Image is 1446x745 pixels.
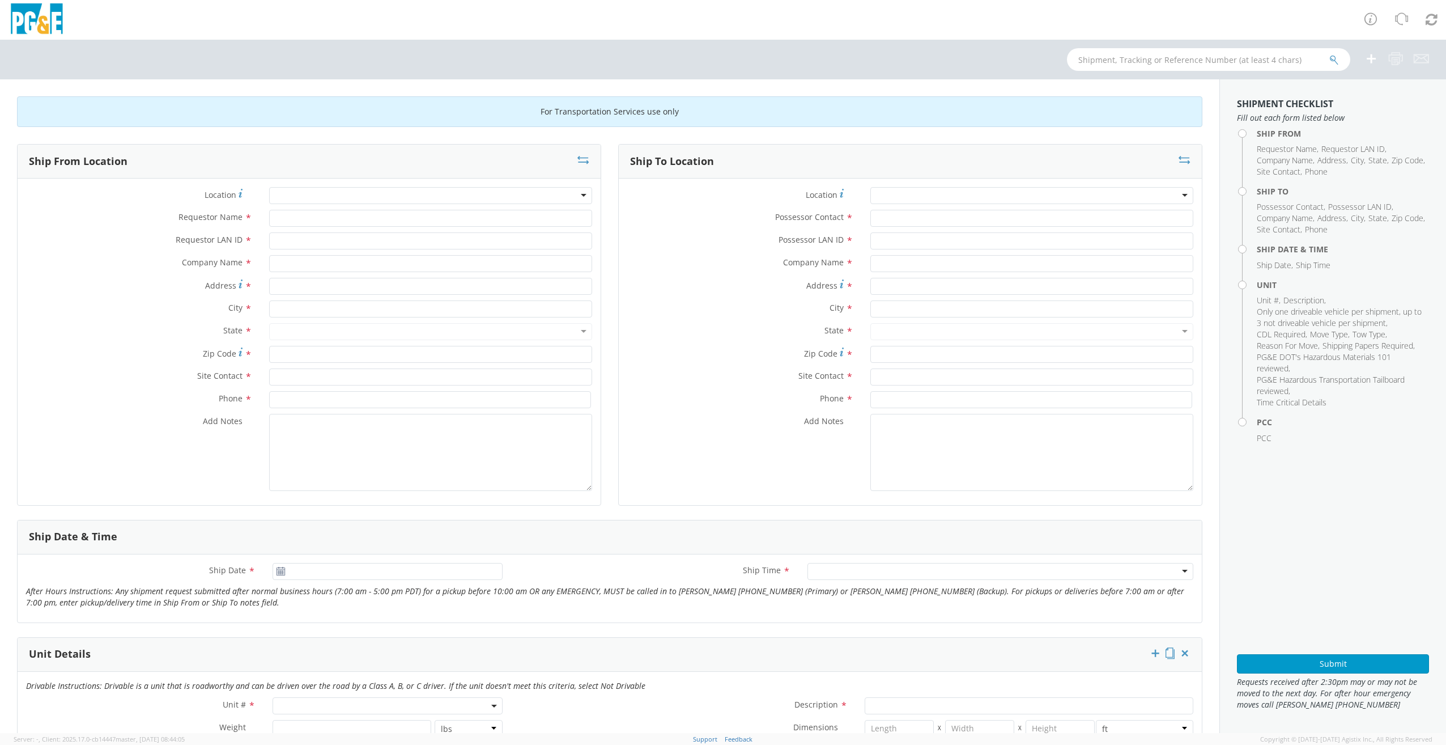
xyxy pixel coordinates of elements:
li: , [1317,155,1348,166]
span: Phone [219,393,243,404]
li: , [1257,374,1426,397]
span: Server: - [14,735,40,743]
li: , [1321,143,1387,155]
h4: Ship To [1257,187,1429,196]
h3: Ship From Location [29,156,127,167]
span: Add Notes [804,416,844,426]
li: , [1392,155,1425,166]
span: Company Name [1257,213,1313,223]
h3: Ship Date & Time [29,531,117,543]
li: , [1368,155,1389,166]
li: , [1257,166,1302,177]
span: Address [806,280,837,291]
span: Time Critical Details [1257,397,1326,408]
span: City [1351,213,1364,223]
span: Address [1317,155,1346,166]
h4: Unit [1257,281,1429,289]
input: Shipment, Tracking or Reference Number (at least 4 chars) [1067,48,1350,71]
div: For Transportation Services use only [17,96,1202,127]
span: PG&E Hazardous Transportation Tailboard reviewed [1257,374,1405,396]
i: Drivable Instructions: Drivable is a unit that is roadworthy and can be driven over the road by a... [26,680,645,691]
span: Site Contact [1257,166,1300,177]
span: Possessor Contact [1257,201,1324,212]
li: , [1257,295,1281,306]
li: , [1392,213,1425,224]
span: Add Notes [203,416,243,426]
span: Phone [1305,224,1328,235]
li: , [1257,260,1293,271]
li: , [1257,213,1315,224]
span: Requestor LAN ID [176,234,243,245]
span: Requestor Name [178,211,243,222]
span: Unit # [223,699,246,710]
span: Dimensions [793,722,838,733]
span: Zip Code [1392,213,1423,223]
span: Site Contact [197,370,243,381]
span: Company Name [182,257,243,268]
input: Height [1026,720,1095,737]
span: Fill out each form listed below [1237,112,1429,124]
span: Company Name [1257,155,1313,166]
li: , [1257,201,1325,213]
h4: Ship Date & Time [1257,245,1429,253]
span: CDL Required [1257,329,1305,340]
li: , [1328,201,1393,213]
span: Zip Code [203,348,236,359]
span: Site Contact [798,370,844,381]
a: Support [693,735,717,743]
li: , [1351,213,1366,224]
span: Phone [820,393,844,404]
span: Zip Code [1392,155,1423,166]
span: Company Name [783,257,844,268]
li: , [1310,329,1350,340]
span: Unit # [1257,295,1279,306]
img: pge-logo-06675f144f4cfa6a6814.png [8,3,65,37]
span: Only one driveable vehicle per shipment, up to 3 not driveable vehicle per shipment [1257,306,1422,328]
span: Requests received after 2:30pm may or may not be moved to the next day. For after hour emergency ... [1237,676,1429,710]
span: Location [806,189,837,200]
li: , [1257,224,1302,235]
span: Address [205,280,236,291]
span: Ship Time [743,565,781,575]
strong: Shipment Checklist [1237,98,1333,110]
li: , [1257,143,1319,155]
span: State [1368,155,1387,166]
span: master, [DATE] 08:44:05 [116,735,185,743]
span: X [1014,720,1026,737]
h4: PCC [1257,418,1429,426]
span: Reason For Move [1257,340,1318,351]
h4: Ship From [1257,129,1429,138]
li: , [1257,306,1426,329]
li: , [1368,213,1389,224]
span: Client: 2025.17.0-cb14447 [42,735,185,743]
li: , [1317,213,1348,224]
span: Copyright © [DATE]-[DATE] Agistix Inc., All Rights Reserved [1260,735,1432,744]
span: PG&E DOT's Hazardous Materials 101 reviewed [1257,352,1391,374]
h3: Ship To Location [630,156,714,167]
span: Description [1283,295,1324,306]
button: Submit [1237,654,1429,674]
h3: Unit Details [29,649,91,660]
span: Location [205,189,236,200]
span: Requestor Name [1257,143,1317,154]
span: State [223,325,243,336]
input: Length [865,720,934,737]
li: , [1283,295,1326,306]
span: Tow Type [1353,329,1385,340]
span: City [1351,155,1364,166]
i: After Hours Instructions: Any shipment request submitted after normal business hours (7:00 am - 5... [26,586,1184,608]
span: State [1368,213,1387,223]
input: Width [945,720,1014,737]
span: Phone [1305,166,1328,177]
span: Shipping Papers Required [1322,340,1413,351]
li: , [1257,329,1307,340]
li: , [1351,155,1366,166]
span: Ship Time [1296,260,1330,270]
span: Move Type [1310,329,1348,340]
span: Requestor LAN ID [1321,143,1385,154]
span: Description [794,699,838,710]
li: , [1257,155,1315,166]
a: Feedback [725,735,752,743]
span: , [39,735,40,743]
span: Possessor LAN ID [1328,201,1392,212]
